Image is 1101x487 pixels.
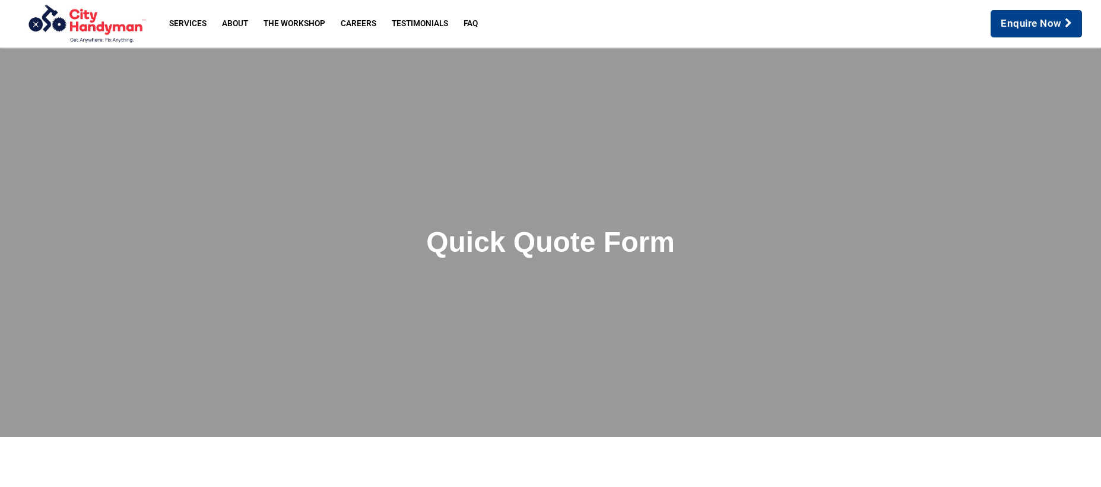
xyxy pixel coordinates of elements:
[14,4,157,44] img: City Handyman | Melbourne
[464,20,478,28] span: FAQ
[991,10,1082,37] a: Enquire Now
[341,20,376,28] span: Careers
[392,20,448,28] span: Testimonials
[169,20,207,28] span: Services
[456,12,486,35] a: FAQ
[214,12,256,35] a: About
[212,225,889,260] h2: Quick Quote Form
[384,12,456,35] a: Testimonials
[256,12,333,35] a: The Workshop
[222,20,248,28] span: About
[264,20,325,28] span: The Workshop
[161,12,214,35] a: Services
[333,12,384,35] a: Careers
